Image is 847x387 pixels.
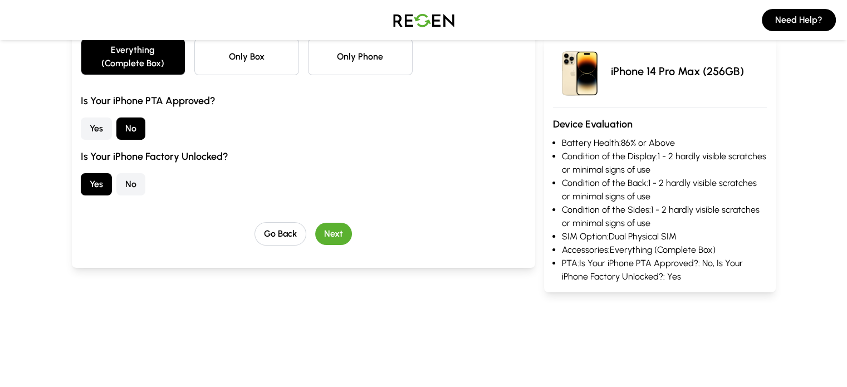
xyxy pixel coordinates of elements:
[315,223,352,245] button: Next
[81,173,112,195] button: Yes
[194,38,299,75] button: Only Box
[553,116,767,132] h3: Device Evaluation
[562,150,767,177] li: Condition of the Display: 1 - 2 hardly visible scratches or minimal signs of use
[81,93,526,109] h3: Is Your iPhone PTA Approved?
[762,9,836,31] button: Need Help?
[308,38,413,75] button: Only Phone
[562,230,767,243] li: SIM Option: Dual Physical SIM
[611,63,744,79] p: iPhone 14 Pro Max (256GB)
[254,222,306,246] button: Go Back
[385,4,463,36] img: Logo
[562,203,767,230] li: Condition of the Sides: 1 - 2 hardly visible scratches or minimal signs of use
[562,177,767,203] li: Condition of the Back: 1 - 2 hardly visible scratches or minimal signs of use
[81,117,112,140] button: Yes
[562,257,767,283] li: PTA: Is Your iPhone PTA Approved?: No, Is Your iPhone Factory Unlocked?: Yes
[81,149,526,164] h3: Is Your iPhone Factory Unlocked?
[81,38,185,75] button: Everything (Complete Box)
[553,45,606,98] img: iPhone 14 Pro Max
[116,173,145,195] button: No
[116,117,145,140] button: No
[562,243,767,257] li: Accessories: Everything (Complete Box)
[562,136,767,150] li: Battery Health: 86% or Above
